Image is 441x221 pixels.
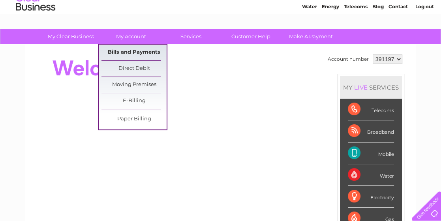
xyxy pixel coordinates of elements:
a: E-Billing [101,93,167,109]
div: Electricity [348,186,394,208]
a: My Clear Business [38,29,103,44]
a: Direct Debit [101,61,167,77]
a: My Account [98,29,163,44]
td: Account number [326,52,371,66]
div: Mobile [348,142,394,164]
img: logo.png [15,21,56,45]
a: Make A Payment [278,29,343,44]
a: Paper Billing [101,111,167,127]
div: Clear Business is a trading name of Verastar Limited (registered in [GEOGRAPHIC_DATA] No. 3667643... [34,4,407,38]
a: Customer Help [218,29,283,44]
a: Contact [388,34,408,39]
a: 0333 014 3131 [292,4,347,14]
a: Blog [372,34,384,39]
div: Broadband [348,120,394,142]
div: Telecoms [348,99,394,120]
a: Services [158,29,223,44]
a: Energy [322,34,339,39]
div: Water [348,164,394,186]
a: Bills and Payments [101,45,167,60]
a: Log out [415,34,433,39]
div: LIVE [353,84,369,91]
a: Water [302,34,317,39]
a: Moving Premises [101,77,167,93]
a: Telecoms [344,34,368,39]
div: MY SERVICES [340,76,402,99]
